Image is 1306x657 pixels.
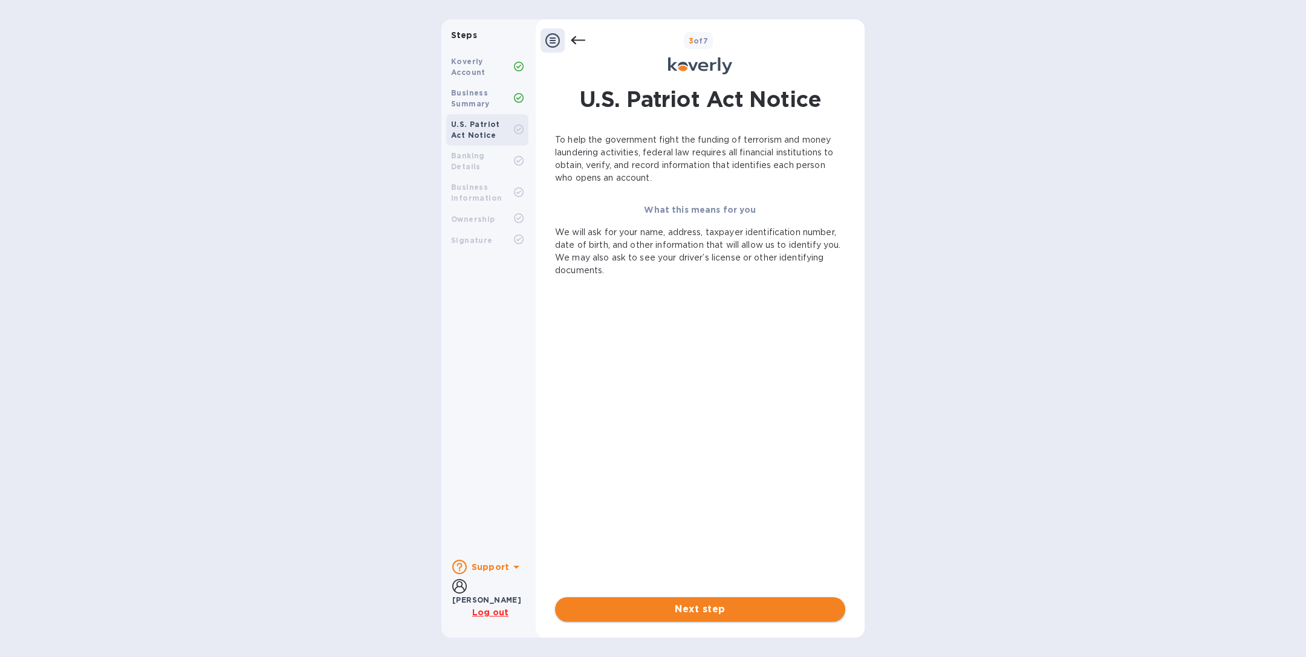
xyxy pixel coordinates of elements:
h1: U.S. Patriot Act Notice [579,84,821,114]
u: Log out [472,607,508,617]
p: We will ask for your name, address, taxpayer identification number, date of birth, and other info... [555,226,845,277]
b: U.S. Patriot Act Notice [451,120,500,140]
b: What this means for you [644,205,756,215]
b: Banking Details [451,151,485,171]
b: Support [472,562,509,572]
b: Signature [451,236,493,245]
b: of 7 [689,36,709,45]
span: Next step [565,602,836,617]
b: Ownership [451,215,495,224]
b: Steps [451,30,477,40]
b: Business Information [451,183,502,202]
button: Next step [555,597,845,621]
b: [PERSON_NAME] [452,595,521,604]
span: 3 [689,36,694,45]
b: Koverly Account [451,57,486,77]
b: Business Summary [451,88,490,108]
p: To help the government fight the funding of terrorism and money laundering activities, federal la... [555,134,845,184]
